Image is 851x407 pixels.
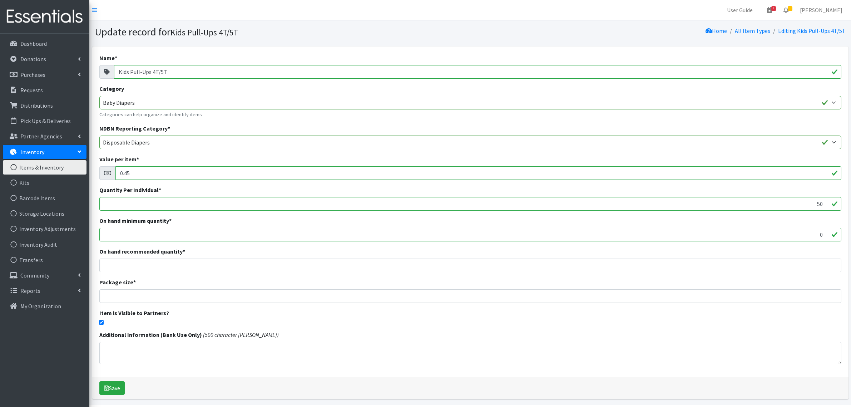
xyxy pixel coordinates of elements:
[3,206,86,221] a: Storage Locations
[3,191,86,205] a: Barcode Items
[203,331,279,338] i: (500 character [PERSON_NAME])
[99,309,169,317] label: Item is Visible to Partners?
[3,253,86,267] a: Transfers
[20,87,43,94] p: Requests
[115,54,117,62] abbr: required
[794,3,848,17] a: [PERSON_NAME]
[99,84,124,93] label: Category
[20,272,49,279] p: Community
[20,148,44,156] p: Inventory
[99,330,202,339] label: Additional Information (Bank Use Only)
[3,5,86,29] img: HumanEssentials
[169,217,172,224] abbr: required
[3,284,86,298] a: Reports
[99,111,841,118] small: Categories can help organize and identify items
[3,237,86,252] a: Inventory Audit
[3,268,86,283] a: Community
[3,160,86,175] a: Items & Inventory
[20,71,45,78] p: Purchases
[20,40,47,47] p: Dashboard
[99,247,185,256] label: On hand recommended quantity
[3,52,86,66] a: Donations
[99,278,136,286] label: Package size
[3,145,86,159] a: Inventory
[159,186,161,193] abbr: required
[761,3,778,17] a: 1
[99,381,125,395] button: Save
[99,216,172,225] label: On hand minimum quantity
[778,27,846,34] a: Editing Kids Pull-Ups 4T/5T
[706,27,727,34] a: Home
[721,3,758,17] a: User Guide
[20,102,53,109] p: Distributions
[99,186,161,194] label: Quantity Per Individual
[3,98,86,113] a: Distributions
[3,222,86,236] a: Inventory Adjustments
[778,3,794,17] a: 1
[133,279,136,286] abbr: required
[788,6,792,11] span: 1
[20,133,62,140] p: Partner Agencies
[99,124,170,133] label: NDBN Reporting Category
[170,27,238,38] small: Kids Pull-Ups 4T/5T
[3,129,86,143] a: Partner Agencies
[20,287,40,294] p: Reports
[3,299,86,313] a: My Organization
[3,36,86,51] a: Dashboard
[99,155,139,163] label: Value per item
[95,26,468,38] h1: Update record for
[3,83,86,97] a: Requests
[20,117,71,124] p: Pick Ups & Deliveries
[3,114,86,128] a: Pick Ups & Deliveries
[20,303,61,310] p: My Organization
[168,125,170,132] abbr: required
[137,156,139,163] abbr: required
[20,55,46,63] p: Donations
[3,176,86,190] a: Kits
[3,68,86,82] a: Purchases
[183,248,185,255] abbr: required
[99,54,117,62] label: Name
[771,6,776,11] span: 1
[735,27,770,34] a: All Item Types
